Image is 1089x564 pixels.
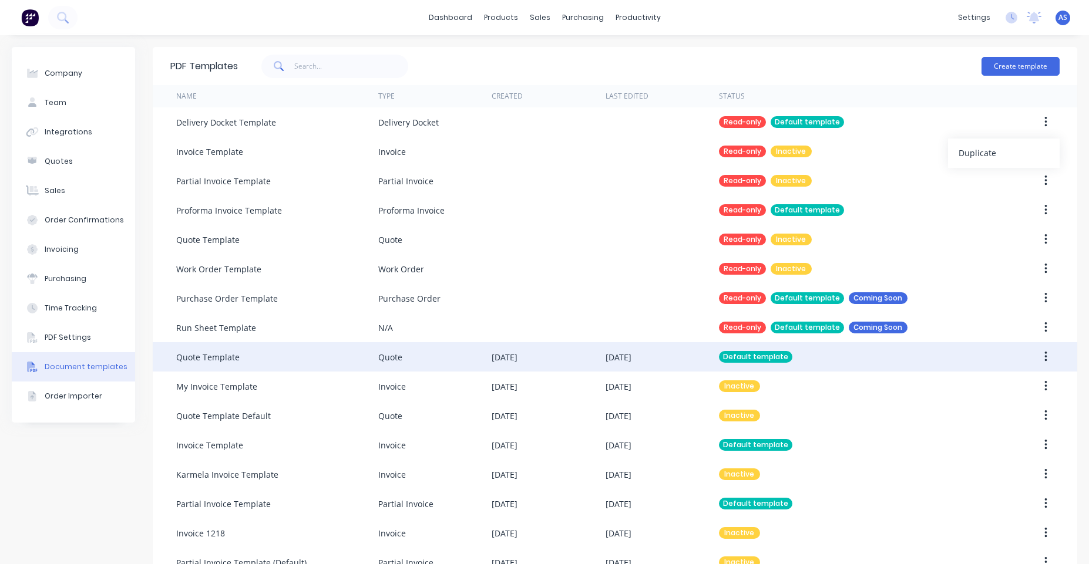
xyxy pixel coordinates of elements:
div: Duplicate [959,144,1049,161]
div: Quote [378,351,402,363]
div: [DATE] [492,468,517,481]
div: Read-only [719,263,766,275]
div: Work Order Template [176,263,261,275]
div: Purchase Order [378,292,441,305]
div: Inactive [771,234,812,245]
div: Integrations [45,127,92,137]
div: purchasing [556,9,610,26]
div: [DATE] [606,527,631,539]
div: [DATE] [606,498,631,510]
div: [DATE] [606,380,631,393]
div: productivity [610,9,667,26]
button: Order Confirmations [12,205,135,235]
div: Sales [45,185,65,196]
div: Karmela Invoice Template [176,468,278,481]
div: Inactive [719,380,760,392]
div: Default template [719,439,792,451]
div: Invoice [378,380,406,393]
div: Invoicing [45,244,79,255]
div: Purchase Order Template [176,292,278,305]
div: Read-only [719,146,766,157]
div: [DATE] [492,498,517,510]
button: Integrations [12,117,135,147]
div: Invoice Template [176,146,243,158]
div: Read-only [719,116,766,128]
div: Invoice [378,146,406,158]
div: Coming Soon [849,292,907,304]
div: Proforma Invoice [378,204,445,217]
div: [DATE] [492,527,517,539]
div: Team [45,97,66,108]
button: Time Tracking [12,293,135,323]
span: AS [1058,12,1067,23]
div: Name [176,91,197,102]
div: Inactive [719,527,760,539]
div: [DATE] [606,410,631,422]
input: Search... [294,55,409,78]
div: Order Confirmations [45,215,124,225]
div: [DATE] [492,380,517,393]
div: Type [378,91,395,102]
div: Work Order [378,263,424,275]
div: Inactive [771,175,812,187]
a: dashboard [423,9,478,26]
div: Quotes [45,156,73,167]
img: Factory [21,9,39,26]
div: Run Sheet Template [176,322,256,334]
div: products [478,9,524,26]
div: Read-only [719,322,766,333]
button: Document templates [12,352,135,381]
button: Purchasing [12,264,135,293]
div: Default template [771,322,844,333]
div: [DATE] [492,439,517,451]
div: Inactive [719,468,760,480]
div: Time Tracking [45,303,97,313]
div: Quote [378,234,402,246]
button: Team [12,88,135,117]
div: Partial Invoice Template [176,498,271,510]
div: [DATE] [606,439,631,451]
div: Order Importer [45,391,102,401]
button: Sales [12,176,135,205]
div: Default template [771,204,844,216]
div: Invoice 1218 [176,527,225,539]
div: [DATE] [606,468,631,481]
div: PDF Settings [45,332,91,343]
div: Delivery Docket Template [176,116,276,129]
div: sales [524,9,556,26]
div: Purchasing [45,273,86,284]
div: PDF Templates [170,59,238,73]
div: Read-only [719,292,766,304]
button: PDF Settings [12,323,135,352]
div: Read-only [719,204,766,216]
div: settings [952,9,996,26]
div: My Invoice Template [176,380,257,393]
div: Quote Template [176,351,240,363]
button: Create template [982,57,1060,76]
div: Inactive [771,263,812,275]
div: [DATE] [606,351,631,363]
div: Partial Invoice [378,175,433,187]
div: Quote Template [176,234,240,246]
button: Company [12,59,135,88]
button: Quotes [12,147,135,176]
div: Invoice Template [176,439,243,451]
div: N/A [378,322,393,334]
button: Order Importer [12,381,135,411]
div: Partial Invoice Template [176,175,271,187]
div: Delivery Docket [378,116,439,129]
div: Default template [719,351,792,363]
div: Created [492,91,523,102]
div: Read-only [719,234,766,245]
div: Company [45,68,82,79]
div: Inactive [771,146,812,157]
div: Default template [771,292,844,304]
div: Read-only [719,175,766,187]
div: Coming Soon [849,322,907,333]
div: Document templates [45,362,127,372]
div: Quote Template Default [176,410,271,422]
div: Partial Invoice [378,498,433,510]
div: Invoice [378,527,406,539]
div: Invoice [378,468,406,481]
div: Inactive [719,410,760,421]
